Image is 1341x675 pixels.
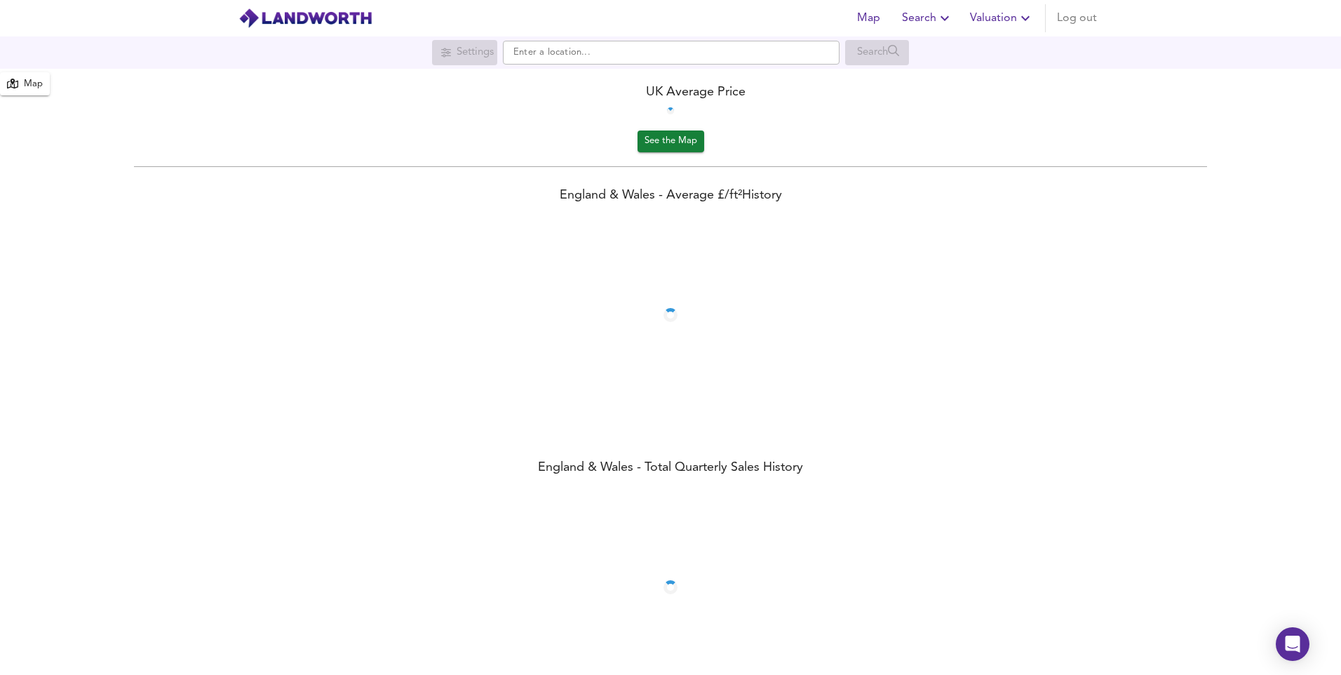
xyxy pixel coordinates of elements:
div: Search for a location first or explore the map [845,40,909,65]
button: Log out [1051,4,1103,32]
img: logo [238,8,372,29]
button: Valuation [964,4,1039,32]
input: Enter a location... [503,41,840,65]
span: Log out [1057,8,1097,28]
button: Search [896,4,959,32]
div: Map [24,76,43,93]
span: Map [851,8,885,28]
span: See the Map [645,133,697,149]
span: Search [902,8,953,28]
div: Open Intercom Messenger [1276,627,1309,661]
button: See the Map [638,131,704,152]
span: Valuation [970,8,1034,28]
button: Map [846,4,891,32]
div: Search for a location first or explore the map [432,40,497,65]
